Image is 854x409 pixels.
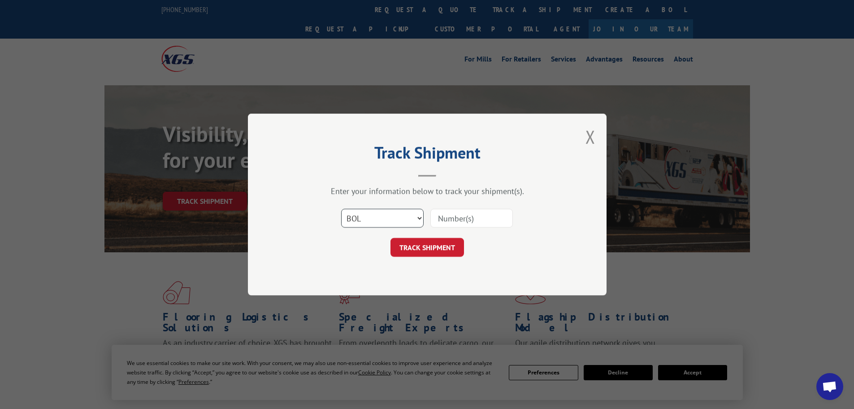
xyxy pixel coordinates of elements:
button: TRACK SHIPMENT [390,238,464,257]
h2: Track Shipment [293,146,562,163]
input: Number(s) [430,209,513,228]
button: Close modal [585,125,595,149]
div: Open chat [816,373,843,400]
div: Enter your information below to track your shipment(s). [293,186,562,196]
